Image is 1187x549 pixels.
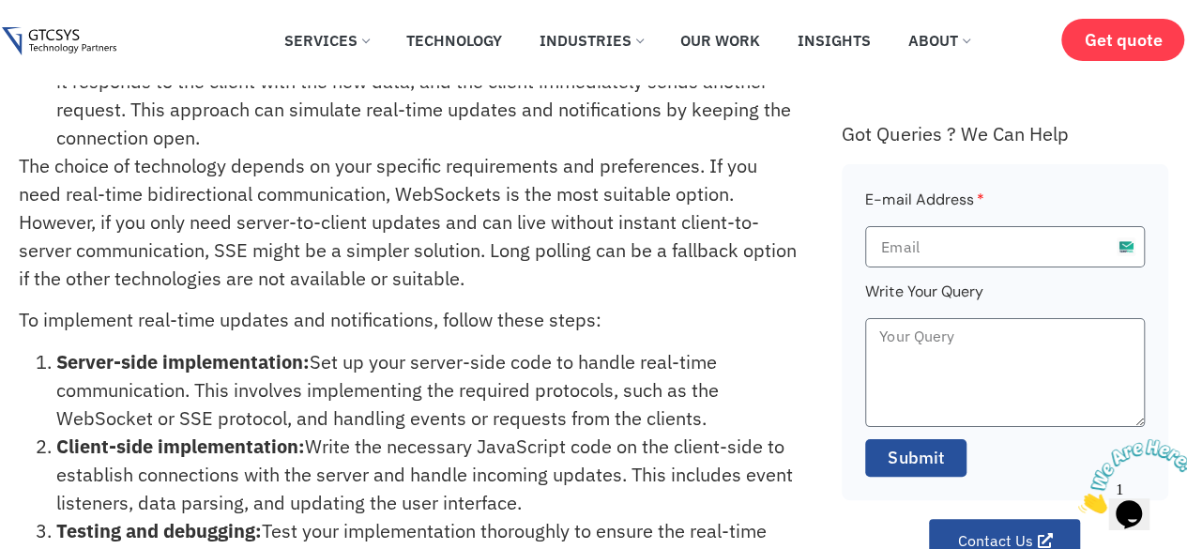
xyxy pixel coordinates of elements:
[865,439,966,477] button: Submit
[270,20,383,61] a: Services
[888,446,944,470] span: Submit
[8,8,124,82] img: Chat attention grabber
[865,280,982,318] label: Write Your Query
[865,188,1144,489] form: Faq Form
[1084,30,1162,50] span: Get quote
[56,348,800,433] li: Set up your server-side code to handle real-time communication. This involves implementing the re...
[56,349,310,374] strong: Server-side implementation:
[56,433,800,517] li: Write the necessary JavaScript code on the client-side to establish connections with the server a...
[784,20,885,61] a: Insights
[1071,432,1187,521] iframe: chat widget
[392,20,516,61] a: Technology
[525,20,657,61] a: Industries
[666,20,774,61] a: Our Work
[19,306,800,334] p: To implement real-time updates and notifications, follow these steps:
[894,20,983,61] a: About
[842,122,1167,145] div: Got Queries ? We Can Help
[957,533,1032,548] span: Contact Us
[865,188,983,226] label: E-mail Address
[19,152,800,293] p: The choice of technology depends on your specific requirements and preferences. If you need real-...
[865,226,1144,267] input: Email
[56,434,305,459] strong: Client-side implementation:
[8,8,15,23] span: 1
[1061,19,1184,61] a: Get quote
[56,518,262,543] strong: Testing and debugging:
[2,27,115,56] img: Gtcsys logo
